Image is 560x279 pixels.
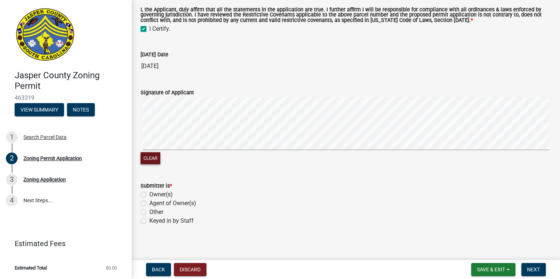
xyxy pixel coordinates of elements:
wm-modal-confirm: Notes [67,107,95,113]
div: 2 [6,152,18,164]
button: Save & Exit [471,263,515,276]
button: View Summary [15,103,64,116]
label: Submitter is [141,184,172,189]
div: 4 [6,195,18,206]
img: Jasper County, South Carolina [15,8,76,63]
button: Notes [67,103,95,116]
span: Back [152,267,165,272]
h4: Jasper County Zoning Permit [15,70,126,91]
label: I, the Applicant, duly affirm that all the statements in the application are true. I further affi... [141,7,551,23]
span: Next [527,267,540,272]
span: Save & Exit [477,267,505,272]
a: Estimated Fees [6,236,120,251]
span: $0.00 [106,265,117,270]
div: Zoning Permit Application [23,156,82,161]
button: Clear [141,152,160,164]
label: Signature of Applicant [141,90,194,95]
wm-modal-confirm: Summary [15,107,64,113]
div: Search Parcel Data [23,135,67,140]
button: Discard [174,263,206,276]
div: 3 [6,174,18,185]
label: Owner(s) [149,190,173,199]
label: Other [149,208,163,216]
button: Back [146,263,171,276]
label: Agent of Owner(s) [149,199,196,208]
span: Estimated Total [15,265,47,270]
span: 463319 [15,94,117,101]
div: Zoning Application [23,177,66,182]
label: [DATE] Date [141,52,168,57]
label: I Certify. [149,24,170,33]
div: 1 [6,131,18,143]
button: Next [521,263,546,276]
label: Keyed in by Staff [149,216,194,225]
